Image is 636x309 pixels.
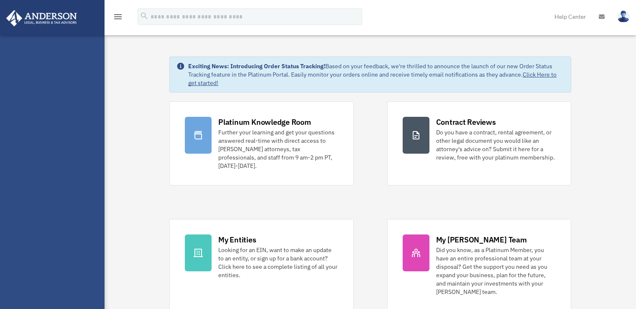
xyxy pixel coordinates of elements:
[169,101,353,185] a: Platinum Knowledge Room Further your learning and get your questions answered real-time with dire...
[188,71,557,87] a: Click Here to get started!
[218,117,311,127] div: Platinum Knowledge Room
[113,15,123,22] a: menu
[436,128,556,162] div: Do you have a contract, rental agreement, or other legal document you would like an attorney's ad...
[218,246,338,279] div: Looking for an EIN, want to make an update to an entity, or sign up for a bank account? Click her...
[4,10,79,26] img: Anderson Advisors Platinum Portal
[140,11,149,21] i: search
[113,12,123,22] i: menu
[218,234,256,245] div: My Entities
[188,62,564,87] div: Based on your feedback, we're thrilled to announce the launch of our new Order Status Tracking fe...
[188,62,325,70] strong: Exciting News: Introducing Order Status Tracking!
[436,234,527,245] div: My [PERSON_NAME] Team
[218,128,338,170] div: Further your learning and get your questions answered real-time with direct access to [PERSON_NAM...
[387,101,571,185] a: Contract Reviews Do you have a contract, rental agreement, or other legal document you would like...
[617,10,630,23] img: User Pic
[436,246,556,296] div: Did you know, as a Platinum Member, you have an entire professional team at your disposal? Get th...
[436,117,496,127] div: Contract Reviews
